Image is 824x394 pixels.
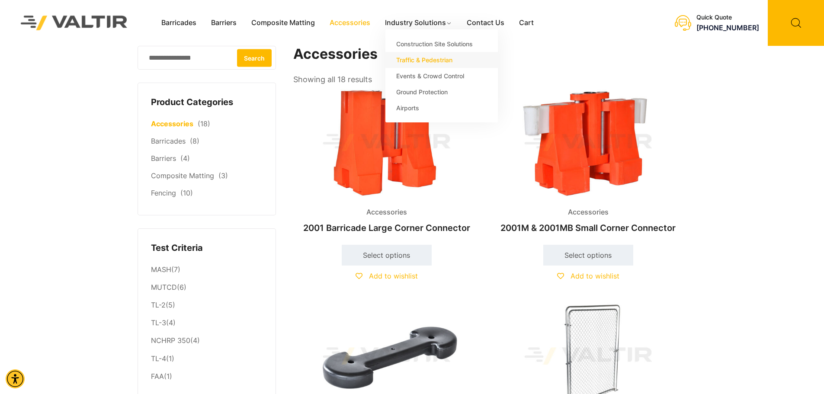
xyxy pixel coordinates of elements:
[378,16,459,29] a: Industry Solutions
[495,86,682,199] img: Accessories
[151,261,263,279] li: (7)
[459,16,512,29] a: Contact Us
[6,369,25,388] div: Accessibility Menu
[385,100,498,116] a: Airports
[696,14,759,21] div: Quick Quote
[151,171,214,180] a: Composite Matting
[151,372,164,381] a: FAA
[322,16,378,29] a: Accessories
[342,245,432,266] a: Select options for “2001 Barricade Large Corner Connector”
[385,36,498,52] a: Construction Site Solutions
[151,297,263,314] li: (5)
[385,68,498,84] a: Events & Crowd Control
[151,119,193,128] a: Accessories
[495,218,682,237] h2: 2001M & 2001MB Small Corner Connector
[151,242,263,255] h4: Test Criteria
[151,318,166,327] a: TL-3
[696,23,759,32] a: call (888) 496-3625
[385,52,498,68] a: Traffic & Pedestrian
[385,84,498,100] a: Ground Protection
[151,368,263,383] li: (1)
[151,314,263,332] li: (4)
[151,189,176,197] a: Fencing
[356,272,418,280] a: Add to wishlist
[151,350,263,368] li: (1)
[151,137,186,145] a: Barricades
[204,16,244,29] a: Barriers
[218,171,228,180] span: (3)
[561,206,615,219] span: Accessories
[190,137,199,145] span: (8)
[180,154,190,163] span: (4)
[293,86,480,237] a: Accessories2001 Barricade Large Corner Connector
[151,332,263,350] li: (4)
[512,16,541,29] a: Cart
[151,279,263,297] li: (6)
[151,301,166,309] a: TL-2
[10,4,139,41] img: Valtir Rentals
[571,272,619,280] span: Add to wishlist
[495,86,682,237] a: Accessories2001M & 2001MB Small Corner Connector
[293,72,372,87] p: Showing all 18 results
[543,245,633,266] a: Select options for “2001M & 2001MB Small Corner Connector”
[369,272,418,280] span: Add to wishlist
[293,86,480,199] img: Accessories
[360,206,414,219] span: Accessories
[151,336,190,345] a: NCHRP 350
[293,218,480,237] h2: 2001 Barricade Large Corner Connector
[154,16,204,29] a: Barricades
[151,265,171,274] a: MASH
[151,96,263,109] h4: Product Categories
[237,49,272,67] button: Search
[180,189,193,197] span: (10)
[138,46,276,70] input: Search for:
[293,46,683,63] h1: Accessories
[151,154,176,163] a: Barriers
[151,283,177,291] a: MUTCD
[151,354,166,363] a: TL-4
[244,16,322,29] a: Composite Matting
[198,119,210,128] span: (18)
[557,272,619,280] a: Add to wishlist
